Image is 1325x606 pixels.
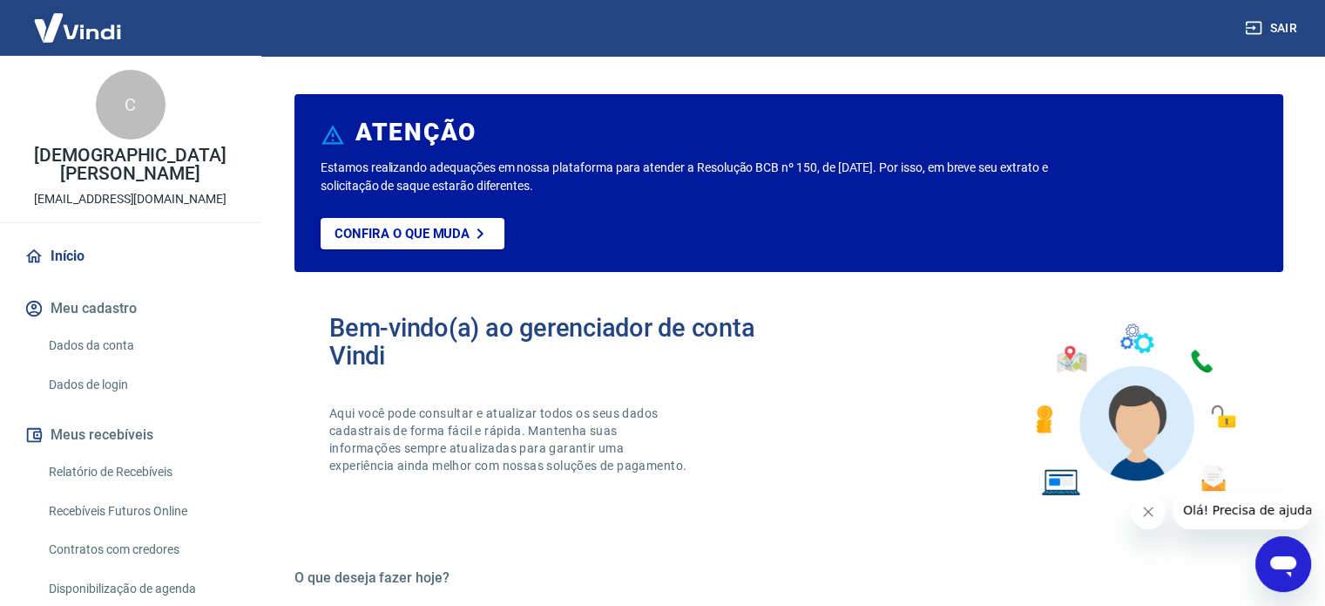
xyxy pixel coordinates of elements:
[14,146,247,183] p: [DEMOGRAPHIC_DATA][PERSON_NAME]
[1020,314,1248,507] img: Imagem de um avatar masculino com diversos icones exemplificando as funcionalidades do gerenciado...
[21,416,240,454] button: Meus recebíveis
[321,159,1070,195] p: Estamos realizando adequações em nossa plataforma para atender a Resolução BCB nº 150, de [DATE]....
[321,218,504,249] a: Confira o que muda
[329,314,789,370] h2: Bem-vindo(a) ao gerenciador de conta Vindi
[294,569,1283,587] h5: O que deseja fazer hoje?
[1241,12,1304,44] button: Sair
[10,12,146,26] span: Olá! Precisa de ajuda?
[21,1,134,54] img: Vindi
[21,289,240,328] button: Meu cadastro
[42,494,240,529] a: Recebíveis Futuros Online
[34,190,226,208] p: [EMAIL_ADDRESS][DOMAIN_NAME]
[1255,536,1311,592] iframe: Botão para abrir a janela de mensagens
[1173,491,1311,529] iframe: Mensagem da empresa
[42,532,240,568] a: Contratos com credores
[335,226,470,242] p: Confira o que muda
[42,454,240,490] a: Relatório de Recebíveis
[355,124,477,141] h6: ATENÇÃO
[42,367,240,403] a: Dados de login
[21,237,240,276] a: Início
[96,70,166,140] div: C
[42,328,240,364] a: Dados da conta
[329,405,690,474] p: Aqui você pode consultar e atualizar todos os seus dados cadastrais de forma fácil e rápida. Mant...
[1131,494,1166,529] iframe: Fechar mensagem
